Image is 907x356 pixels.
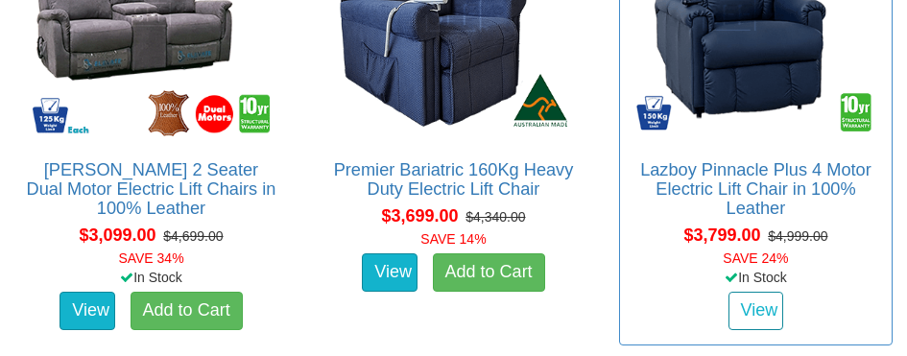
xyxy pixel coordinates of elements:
[640,160,871,218] a: Lazboy Pinnacle Plus 4 Motor Electric Lift Chair in 100% Leather
[723,250,788,266] font: SAVE 24%
[79,225,155,245] span: $3,099.00
[27,160,276,218] a: [PERSON_NAME] 2 Seater Dual Motor Electric Lift Chairs in 100% Leather
[683,225,760,245] span: $3,799.00
[420,231,486,247] font: SAVE 14%
[118,250,183,266] font: SAVE 34%
[381,206,458,225] span: $3,699.00
[433,253,545,292] a: Add to Cart
[768,228,827,244] del: $4,999.00
[60,292,115,330] a: View
[615,268,896,287] div: In Stock
[728,292,784,330] a: View
[131,292,243,330] a: Add to Cart
[163,228,223,244] del: $4,699.00
[11,268,292,287] div: In Stock
[334,160,574,199] a: Premier Bariatric 160Kg Heavy Duty Electric Lift Chair
[362,253,418,292] a: View
[465,209,525,225] del: $4,340.00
